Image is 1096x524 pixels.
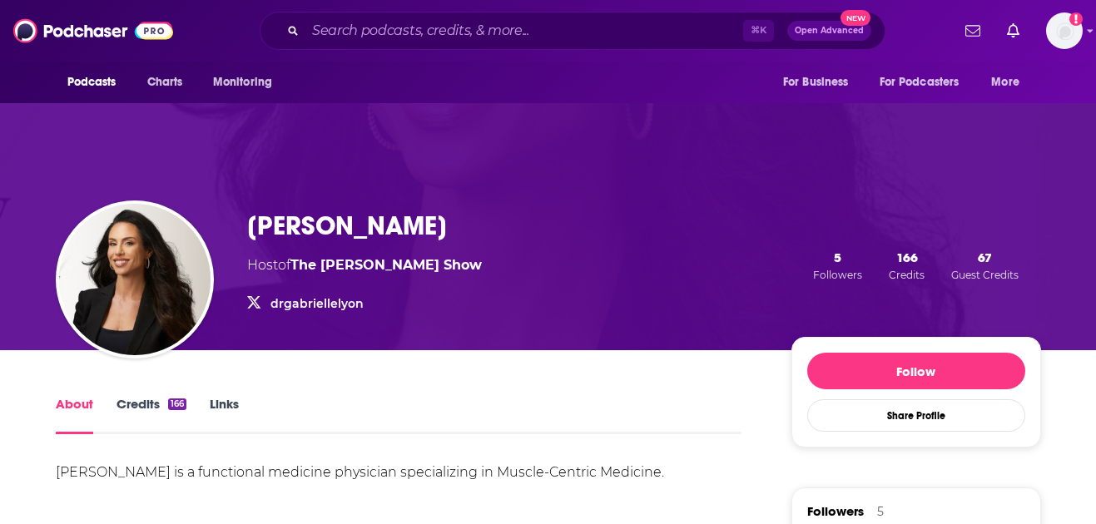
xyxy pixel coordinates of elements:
[807,503,864,519] span: Followers
[1069,12,1083,26] svg: Add a profile image
[247,210,447,242] h1: [PERSON_NAME]
[247,257,278,273] span: Host
[783,71,849,94] span: For Business
[884,249,930,282] button: 166Credits
[959,17,987,45] a: Show notifications dropdown
[1046,12,1083,49] button: Show profile menu
[946,249,1024,282] button: 67Guest Credits
[56,396,93,434] a: About
[978,250,992,265] span: 67
[795,27,864,35] span: Open Advanced
[278,257,482,273] span: of
[210,396,239,434] a: Links
[136,67,193,98] a: Charts
[869,67,984,98] button: open menu
[807,399,1025,432] button: Share Profile
[1046,12,1083,49] span: Logged in as AutumnKatie
[877,504,884,519] div: 5
[841,10,870,26] span: New
[213,71,272,94] span: Monitoring
[59,204,211,355] img: Dr. Gabrielle Lyon
[787,21,871,41] button: Open AdvancedNew
[808,249,867,282] button: 5Followers
[880,71,960,94] span: For Podcasters
[807,353,1025,389] button: Follow
[1000,17,1026,45] a: Show notifications dropdown
[771,67,870,98] button: open menu
[147,71,183,94] span: Charts
[991,71,1019,94] span: More
[896,250,918,265] span: 166
[743,20,774,42] span: ⌘ K
[305,17,743,44] input: Search podcasts, credits, & more...
[67,71,117,94] span: Podcasts
[951,269,1019,281] span: Guest Credits
[979,67,1040,98] button: open menu
[13,15,173,47] img: Podchaser - Follow, Share and Rate Podcasts
[270,296,364,311] a: drgabriellelyon
[201,67,294,98] button: open menu
[290,257,482,273] a: The Dr. Gabrielle Lyon Show
[834,250,841,265] span: 5
[889,269,925,281] span: Credits
[813,269,862,281] span: Followers
[1046,12,1083,49] img: User Profile
[56,67,138,98] button: open menu
[168,398,186,410] div: 166
[56,464,664,480] div: [PERSON_NAME] is a functional medicine physician specializing in Muscle-Centric Medicine.
[260,12,885,50] div: Search podcasts, credits, & more...
[117,396,186,434] a: Credits166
